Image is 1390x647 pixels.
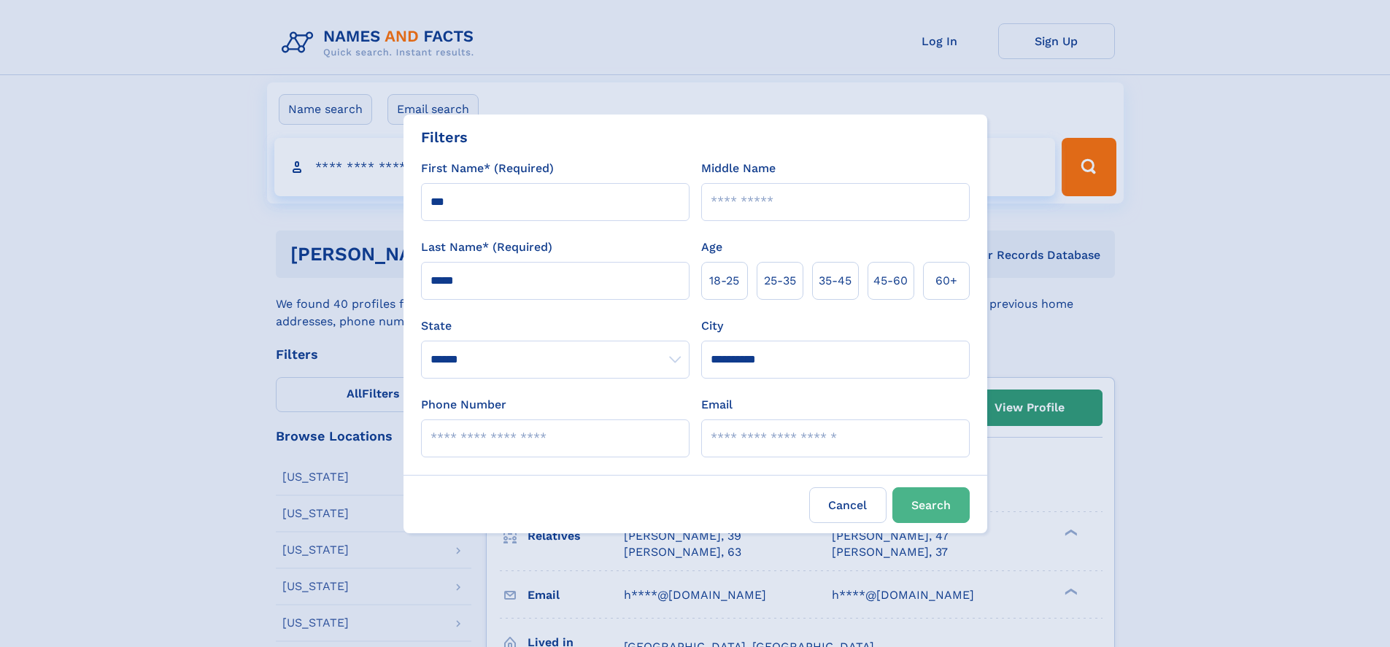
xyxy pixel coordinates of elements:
[421,126,468,148] div: Filters
[701,160,776,177] label: Middle Name
[421,239,552,256] label: Last Name* (Required)
[873,272,908,290] span: 45‑60
[935,272,957,290] span: 60+
[701,317,723,335] label: City
[809,487,887,523] label: Cancel
[421,160,554,177] label: First Name* (Required)
[701,239,722,256] label: Age
[764,272,796,290] span: 25‑35
[701,396,733,414] label: Email
[709,272,739,290] span: 18‑25
[421,396,506,414] label: Phone Number
[421,317,690,335] label: State
[819,272,852,290] span: 35‑45
[892,487,970,523] button: Search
